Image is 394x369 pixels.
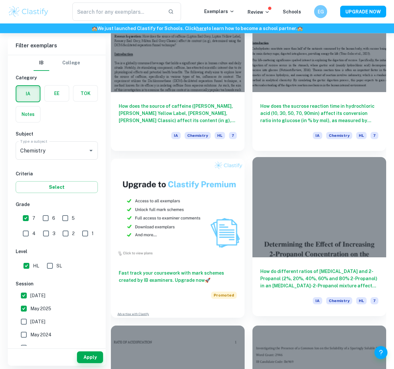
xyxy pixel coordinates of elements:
[248,8,270,16] p: Review
[119,269,237,284] h6: Fast track your coursework with mark schemes created by IB examiners. Upgrade now
[16,170,98,177] h6: Criteria
[16,248,98,255] h6: Level
[119,103,237,124] h6: How does the source of caffeine ([PERSON_NAME], [PERSON_NAME] Yellow Label, [PERSON_NAME], [PERSO...
[16,280,98,287] h6: Session
[8,37,106,55] h6: Filter exemplars
[73,86,98,101] button: TOK
[16,106,40,122] button: Notes
[34,55,49,71] button: IB
[205,278,210,283] span: 🚀
[77,351,103,363] button: Apply
[30,292,45,299] span: [DATE]
[92,26,97,31] span: 🏫
[313,132,322,139] span: IA
[8,5,49,18] img: Clastify logo
[374,346,387,359] button: Help and Feedback
[1,25,393,32] h6: We just launched Clastify for Schools. Click to learn how to become a school partner.
[204,8,235,15] p: Exemplars
[215,132,225,139] span: HL
[20,138,47,144] label: Type a subject
[72,215,75,222] span: 5
[371,297,378,304] span: 7
[45,86,69,101] button: EE
[317,8,325,15] h6: EG
[16,201,98,208] h6: Grade
[32,230,36,237] span: 4
[16,181,98,193] button: Select
[62,55,80,71] button: College
[356,297,367,304] span: HL
[56,262,62,269] span: SL
[32,215,35,222] span: 7
[30,305,51,312] span: May 2025
[72,3,163,21] input: Search for any exemplars...
[30,344,45,351] span: [DATE]
[260,268,378,289] h6: How do different ratios of [MEDICAL_DATA] and 2-Propanol (2%, 20%, 40%, 60% and 80% 2-Propanol) i...
[34,55,80,71] div: Filter type choice
[117,312,149,316] a: Advertise with Clastify
[53,230,55,237] span: 3
[314,5,327,18] button: EG
[326,297,352,304] span: Chemistry
[211,292,237,299] span: Promoted
[16,86,40,102] button: IA
[16,130,98,137] h6: Subject
[72,230,75,237] span: 2
[297,26,303,31] span: 🏫
[313,297,322,304] span: IA
[371,132,378,139] span: 7
[86,146,96,155] button: Open
[229,132,237,139] span: 7
[33,262,39,269] span: HL
[252,159,386,318] a: How do different ratios of [MEDICAL_DATA] and 2-Propanol (2%, 20%, 40%, 60% and 80% 2-Propanol) i...
[52,215,55,222] span: 6
[196,26,206,31] a: here
[283,9,301,14] a: Schools
[30,331,52,338] span: May 2024
[16,74,98,81] h6: Category
[30,318,45,325] span: [DATE]
[185,132,211,139] span: Chemistry
[356,132,367,139] span: HL
[260,103,378,124] h6: How does the sucrose reaction time in hydrochloric acid (10, 30, 50, 70, 90min) affect its conver...
[111,159,245,259] img: Thumbnail
[326,132,352,139] span: Chemistry
[92,230,94,237] span: 1
[171,132,181,139] span: IA
[340,6,386,18] button: UPGRADE NOW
